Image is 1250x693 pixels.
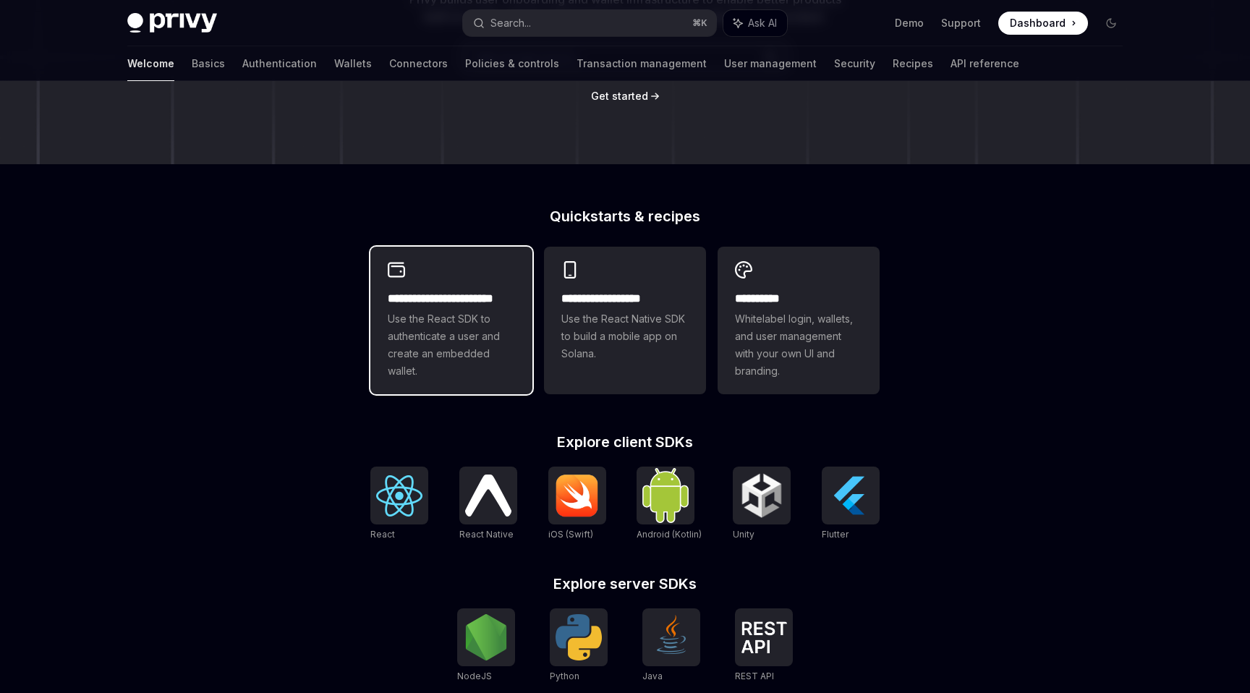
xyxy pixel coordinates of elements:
[459,529,514,540] span: React Native
[554,474,600,517] img: iOS (Swift)
[1100,12,1123,35] button: Toggle dark mode
[1010,16,1066,30] span: Dashboard
[577,46,707,81] a: Transaction management
[822,529,849,540] span: Flutter
[561,310,689,362] span: Use the React Native SDK to build a mobile app on Solana.
[370,435,880,449] h2: Explore client SDKs
[334,46,372,81] a: Wallets
[465,475,511,516] img: React Native
[242,46,317,81] a: Authentication
[591,90,648,102] span: Get started
[739,472,785,519] img: Unity
[490,14,531,32] div: Search...
[941,16,981,30] a: Support
[828,472,874,519] img: Flutter
[648,614,694,660] img: Java
[998,12,1088,35] a: Dashboard
[459,467,517,542] a: React NativeReact Native
[192,46,225,81] a: Basics
[822,467,880,542] a: FlutterFlutter
[463,10,716,36] button: Search...⌘K
[733,529,754,540] span: Unity
[389,46,448,81] a: Connectors
[548,529,593,540] span: iOS (Swift)
[376,475,422,516] img: React
[127,46,174,81] a: Welcome
[718,247,880,394] a: **** *****Whitelabel login, wallets, and user management with your own UI and branding.
[556,614,602,660] img: Python
[370,529,395,540] span: React
[735,671,774,681] span: REST API
[465,46,559,81] a: Policies & controls
[548,467,606,542] a: iOS (Swift)iOS (Swift)
[642,671,663,681] span: Java
[735,310,862,380] span: Whitelabel login, wallets, and user management with your own UI and branding.
[463,614,509,660] img: NodeJS
[895,16,924,30] a: Demo
[370,577,880,591] h2: Explore server SDKs
[733,467,791,542] a: UnityUnity
[724,46,817,81] a: User management
[642,468,689,522] img: Android (Kotlin)
[723,10,787,36] button: Ask AI
[637,529,702,540] span: Android (Kotlin)
[370,467,428,542] a: ReactReact
[642,608,700,684] a: JavaJava
[834,46,875,81] a: Security
[735,608,793,684] a: REST APIREST API
[637,467,702,542] a: Android (Kotlin)Android (Kotlin)
[951,46,1019,81] a: API reference
[550,671,579,681] span: Python
[457,608,515,684] a: NodeJSNodeJS
[748,16,777,30] span: Ask AI
[591,89,648,103] a: Get started
[457,671,492,681] span: NodeJS
[550,608,608,684] a: PythonPython
[692,17,707,29] span: ⌘ K
[127,13,217,33] img: dark logo
[741,621,787,653] img: REST API
[388,310,515,380] span: Use the React SDK to authenticate a user and create an embedded wallet.
[370,209,880,224] h2: Quickstarts & recipes
[893,46,933,81] a: Recipes
[544,247,706,394] a: **** **** **** ***Use the React Native SDK to build a mobile app on Solana.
